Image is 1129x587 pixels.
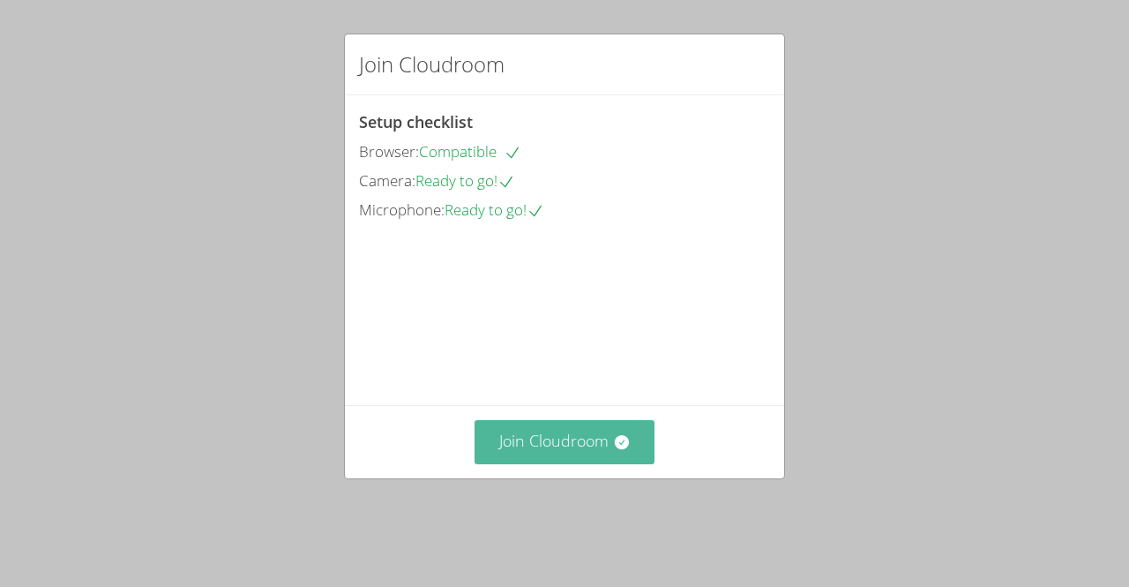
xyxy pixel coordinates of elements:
span: Camera: [359,170,415,191]
h2: Join Cloudroom [359,49,505,80]
span: Browser: [359,141,419,162]
span: Ready to go! [445,199,544,220]
span: Ready to go! [415,170,515,191]
button: Join Cloudroom [475,420,655,463]
span: Setup checklist [359,111,473,132]
span: Microphone: [359,199,445,220]
span: Compatible [419,141,521,162]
